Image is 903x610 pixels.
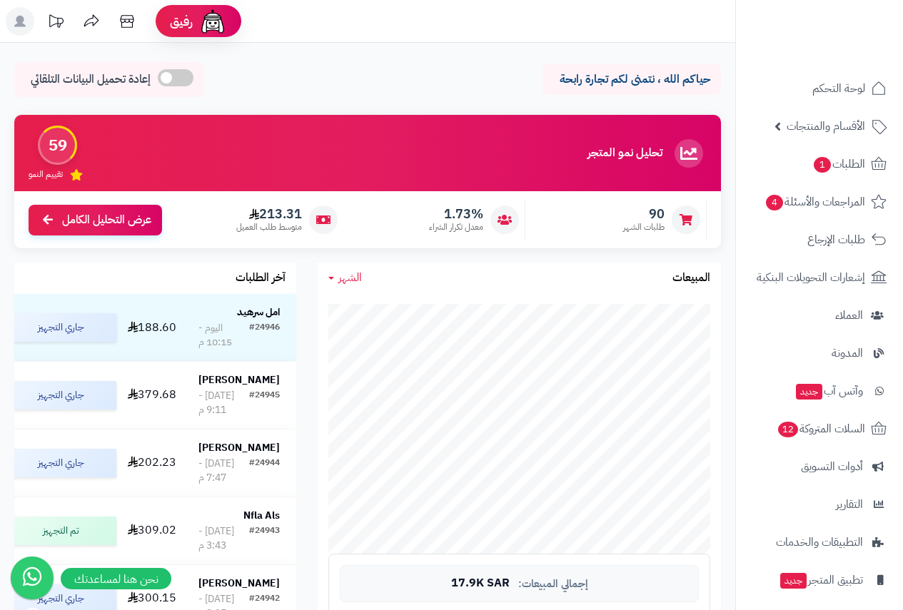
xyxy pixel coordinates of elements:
span: 1 [814,157,831,173]
span: إشعارات التحويلات البنكية [757,268,865,288]
span: تطبيق المتجر [779,570,863,590]
span: الطلبات [812,154,865,174]
td: 309.02 [122,497,182,564]
a: الشهر [328,270,362,286]
a: تحديثات المنصة [38,7,74,39]
a: التقارير [745,487,894,522]
strong: امل سرهيد [237,305,280,320]
img: ai-face.png [198,7,227,36]
strong: [PERSON_NAME] [198,440,280,455]
span: طلبات الإرجاع [807,230,865,250]
a: عرض التحليل الكامل [29,205,162,235]
span: 1.73% [429,206,483,222]
span: السلات المتروكة [777,419,865,439]
strong: Nfla Als [243,508,280,523]
div: [DATE] - 7:47 م [198,457,249,485]
div: جاري التجهيز [2,381,116,410]
span: معدل تكرار الشراء [429,221,483,233]
div: #24945 [249,389,280,417]
a: إشعارات التحويلات البنكية [745,260,894,295]
span: عرض التحليل الكامل [62,212,151,228]
div: #24946 [249,321,280,350]
h3: آخر الطلبات [236,272,286,285]
a: طلبات الإرجاع [745,223,894,257]
a: العملاء [745,298,894,332]
div: [DATE] - 9:11 م [198,389,249,417]
span: التطبيقات والخدمات [776,532,863,552]
div: #24943 [249,524,280,553]
span: إجمالي المبيعات: [518,578,588,590]
strong: [PERSON_NAME] [198,372,280,387]
a: لوحة التحكم [745,71,894,106]
p: حياكم الله ، نتمنى لكم تجارة رابحة [553,71,710,88]
a: السلات المتروكة12 [745,412,894,446]
span: لوحة التحكم [812,78,865,98]
span: 12 [778,422,798,437]
div: [DATE] - 3:43 م [198,524,249,553]
a: التطبيقات والخدمات [745,525,894,559]
div: جاري التجهيز [2,449,116,477]
td: 202.23 [122,429,182,497]
span: تقييم النمو [29,168,63,181]
td: 379.68 [122,362,182,429]
a: تطبيق المتجرجديد [745,563,894,597]
img: logo-2.png [806,40,889,70]
span: الأقسام والمنتجات [787,116,865,136]
span: طلبات الشهر [623,221,665,233]
span: الشهر [338,269,362,286]
a: أدوات التسويق [745,449,894,484]
span: المدونة [832,343,863,363]
span: جديد [780,573,807,589]
td: 188.60 [122,294,182,361]
span: 90 [623,206,665,222]
a: الطلبات1 [745,147,894,181]
span: جديد [796,384,822,400]
span: 213.31 [236,206,302,222]
h3: تحليل نمو المتجر [587,147,662,160]
span: المراجعات والأسئلة [765,192,865,212]
a: المدونة [745,336,894,370]
span: إعادة تحميل البيانات التلقائي [31,71,151,88]
h3: المبيعات [672,272,710,285]
div: تم التجهيز [2,517,116,545]
span: العملاء [835,305,863,325]
div: #24944 [249,457,280,485]
span: التقارير [836,494,863,514]
div: جاري التجهيز [2,313,116,342]
div: اليوم - 10:15 م [198,321,249,350]
span: متوسط طلب العميل [236,221,302,233]
strong: [PERSON_NAME] [198,576,280,591]
a: المراجعات والأسئلة4 [745,185,894,219]
span: 17.9K SAR [451,577,510,590]
a: وآتس آبجديد [745,374,894,408]
span: 4 [766,195,783,210]
span: رفيق [170,13,193,30]
span: أدوات التسويق [801,457,863,477]
span: وآتس آب [794,381,863,401]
